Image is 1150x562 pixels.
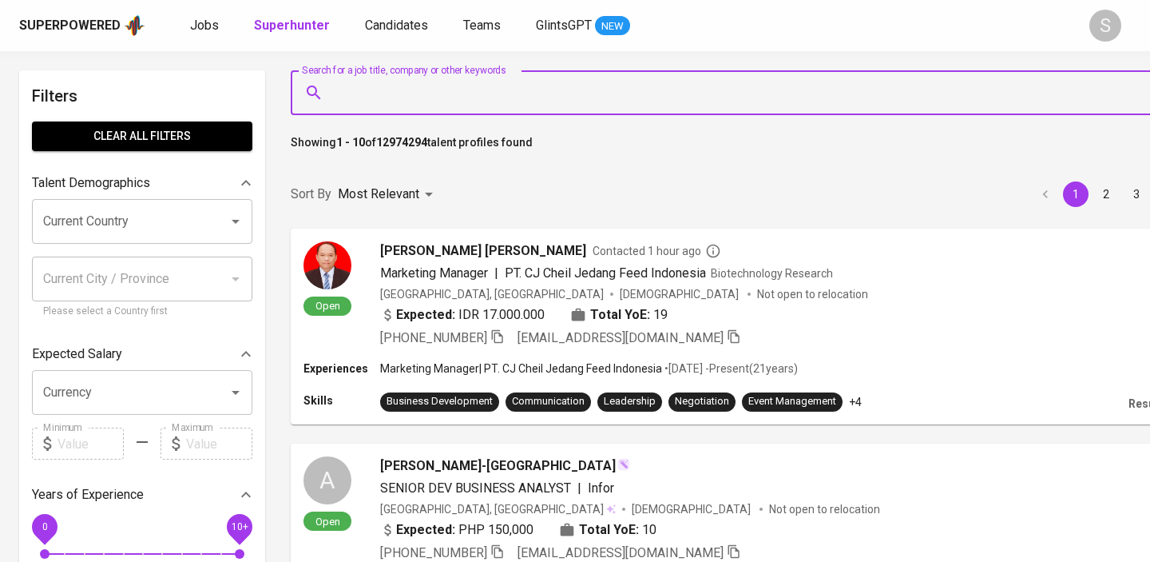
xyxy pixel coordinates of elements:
[19,17,121,35] div: Superpowered
[380,305,545,325] div: IDR 17.000.000
[190,18,219,33] span: Jobs
[32,173,150,193] p: Talent Demographics
[336,136,365,149] b: 1 - 10
[190,16,222,36] a: Jobs
[124,14,145,38] img: app logo
[396,520,455,540] b: Expected:
[32,338,252,370] div: Expected Salary
[365,16,431,36] a: Candidates
[380,456,616,476] span: [PERSON_NAME]-[GEOGRAPHIC_DATA]
[303,456,351,504] div: A
[309,515,347,528] span: Open
[642,520,656,540] span: 10
[32,479,252,511] div: Years of Experience
[463,16,504,36] a: Teams
[517,330,724,345] span: [EMAIL_ADDRESS][DOMAIN_NAME]
[1093,181,1119,207] button: Go to page 2
[43,304,241,320] p: Please select a Country first
[186,428,252,460] input: Value
[291,185,331,204] p: Sort By
[748,394,836,409] div: Event Management
[577,479,581,498] span: |
[620,286,741,302] span: [DEMOGRAPHIC_DATA]
[303,241,351,289] img: 87adef7d8094b9805734c7d00fe094c9.jpg
[604,394,656,409] div: Leadership
[536,16,630,36] a: GlintsGPT NEW
[849,394,862,410] p: +4
[1063,181,1089,207] button: page 1
[254,16,333,36] a: Superhunter
[505,265,706,281] span: PT. CJ Cheil Jedang Feed Indonesia
[380,520,533,540] div: PHP 150,000
[380,361,662,377] p: Marketing Manager | PT. CJ Cheil Jedang Feed Indonesia
[291,134,533,164] p: Showing of talent profiles found
[32,345,122,364] p: Expected Salary
[675,394,729,409] div: Negotiation
[593,243,721,259] span: Contacted 1 hour ago
[303,361,380,377] p: Experiences
[387,394,493,409] div: Business Development
[380,480,571,496] span: SENIOR DEV BUSINESS ANALYST
[32,83,252,109] h6: Filters
[595,18,630,34] span: NEW
[32,122,252,151] button: Clear All filters
[376,136,427,149] b: 12974294
[57,428,124,460] input: Value
[380,265,488,281] span: Marketing Manager
[1089,10,1121,42] div: S
[757,286,868,302] p: Not open to relocation
[494,264,498,283] span: |
[365,18,428,33] span: Candidates
[590,305,650,325] b: Total YoE:
[380,545,487,560] span: [PHONE_NUMBER]
[769,501,880,517] p: Not open to relocation
[711,267,833,280] span: Biotechnology Research
[19,14,145,38] a: Superpoweredapp logo
[396,305,455,325] b: Expected:
[231,521,248,532] span: 10+
[338,185,419,204] p: Most Relevant
[45,126,240,146] span: Clear All filters
[309,299,347,313] span: Open
[512,394,585,409] div: Communication
[224,210,247,233] button: Open
[653,305,668,325] span: 19
[32,167,252,199] div: Talent Demographics
[380,330,487,345] span: [PHONE_NUMBER]
[32,485,144,504] p: Years of Experience
[662,361,798,377] p: • [DATE] - Present ( 21 years )
[588,480,614,496] span: Infor
[224,381,247,404] button: Open
[380,286,604,302] div: [GEOGRAPHIC_DATA], [GEOGRAPHIC_DATA]
[254,18,330,33] b: Superhunter
[579,520,639,540] b: Total YoE:
[632,501,753,517] span: [DEMOGRAPHIC_DATA]
[303,393,380,409] p: Skills
[1124,181,1149,207] button: Go to page 3
[380,501,616,517] div: [GEOGRAPHIC_DATA], [GEOGRAPHIC_DATA]
[380,241,586,261] span: [PERSON_NAME] [PERSON_NAME]
[705,243,721,259] svg: By Batam recruiter
[42,521,47,532] span: 0
[617,458,630,471] img: magic_wand.svg
[338,180,438,209] div: Most Relevant
[517,545,724,560] span: [EMAIL_ADDRESS][DOMAIN_NAME]
[463,18,501,33] span: Teams
[536,18,592,33] span: GlintsGPT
